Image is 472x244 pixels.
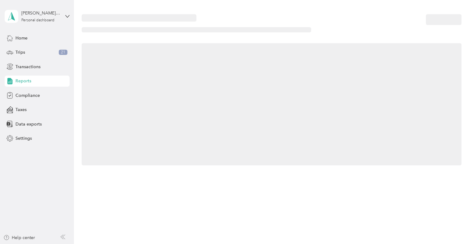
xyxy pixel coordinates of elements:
div: Personal dashboard [21,19,54,22]
span: Taxes [15,106,27,113]
button: Help center [3,234,35,241]
span: Home [15,35,28,41]
iframe: Everlance-gr Chat Button Frame [437,209,472,244]
span: Transactions [15,64,41,70]
span: Trips [15,49,25,56]
span: Settings [15,135,32,142]
span: 21 [59,50,67,55]
span: Compliance [15,92,40,99]
span: Data exports [15,121,42,127]
div: [PERSON_NAME] [PERSON_NAME] [21,10,60,16]
span: Reports [15,78,31,84]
